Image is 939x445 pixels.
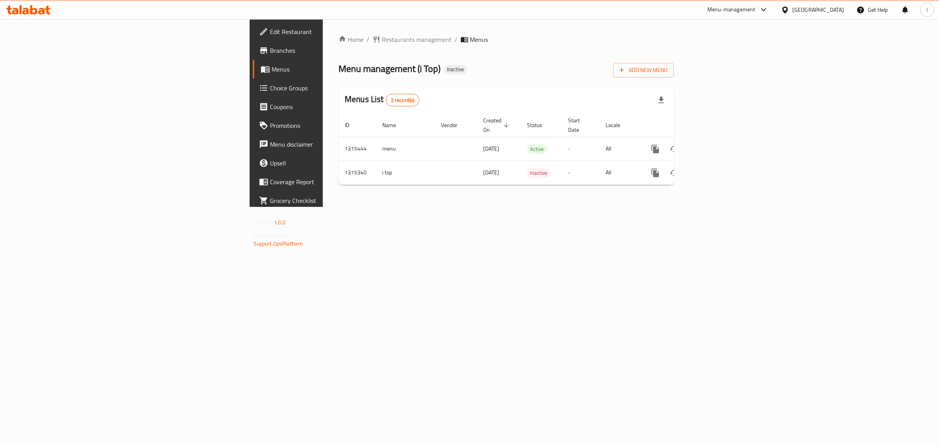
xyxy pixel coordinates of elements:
span: 2 record(s) [386,97,419,104]
td: All [599,161,640,185]
td: - [562,161,599,185]
li: / [455,35,457,44]
span: Upsell [270,158,400,168]
a: Grocery Checklist [253,191,407,210]
td: All [599,137,640,161]
button: more [646,163,665,182]
a: Promotions [253,116,407,135]
span: [DATE] [483,167,499,178]
a: Coupons [253,97,407,116]
a: Menu disclaimer [253,135,407,154]
span: 1.0.0 [274,217,286,228]
button: Change Status [665,140,684,158]
span: Name [382,120,406,130]
button: more [646,140,665,158]
a: Branches [253,41,407,60]
span: Menus [470,35,488,44]
a: Coverage Report [253,172,407,191]
span: Branches [270,46,400,55]
span: Get support on: [254,231,290,241]
button: Add New Menu [613,63,674,77]
span: I [926,5,928,14]
div: Export file [652,91,671,109]
span: Locale [606,120,630,130]
a: Support.OpsPlatform [254,239,303,249]
th: Actions [640,113,727,137]
span: Promotions [270,121,400,130]
div: [GEOGRAPHIC_DATA] [792,5,844,14]
div: Inactive [527,168,550,178]
a: Choice Groups [253,79,407,97]
span: ID [345,120,360,130]
div: Inactive [444,65,467,74]
span: Start Date [568,116,590,135]
div: Menu-management [707,5,756,14]
a: Restaurants management [372,35,452,44]
a: Upsell [253,154,407,172]
td: - [562,137,599,161]
span: Inactive [527,169,550,178]
table: enhanced table [338,113,727,185]
span: Vendor [441,120,468,130]
span: Created On [483,116,511,135]
span: Status [527,120,552,130]
span: Coverage Report [270,177,400,187]
span: Restaurants management [382,35,452,44]
a: Edit Restaurant [253,22,407,41]
span: Menus [272,65,400,74]
span: [DATE] [483,144,499,154]
span: Active [527,145,547,154]
span: Inactive [444,66,467,73]
nav: breadcrumb [338,35,674,44]
span: Grocery Checklist [270,196,400,205]
h2: Menus List [345,93,419,106]
span: Choice Groups [270,83,400,93]
span: Menu disclaimer [270,140,400,149]
button: Change Status [665,163,684,182]
div: Active [527,144,547,154]
span: Version: [254,217,273,228]
a: Menus [253,60,407,79]
span: Add New Menu [619,65,667,75]
span: Coupons [270,102,400,111]
span: Edit Restaurant [270,27,400,36]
